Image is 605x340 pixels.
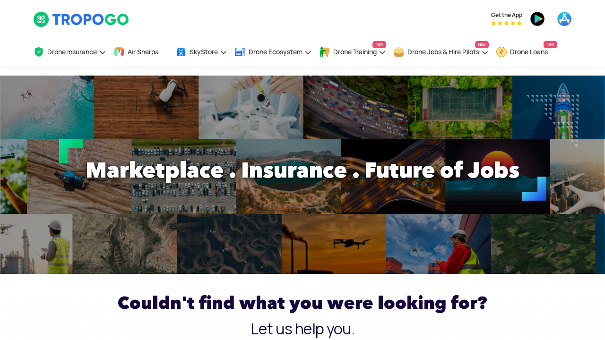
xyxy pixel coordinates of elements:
h1: Marketplace . Insurance . Future of Jobs [26,151,579,189]
span: Drone Ecosystem [249,48,302,56]
a: Drone Jobs & Hire PilotsNew [393,38,489,66]
img: TropoGo Logo [33,11,130,27]
img: ic_appstore.png [557,11,572,26]
span: Get the App [491,11,522,19]
a: Drone Insurance [33,38,106,66]
span: New [372,41,386,48]
span: Drone Loans [510,48,548,56]
a: SkyStore [175,38,227,66]
a: Air Sherpa [113,38,168,66]
span: SkyStore [190,48,218,56]
span: New [544,41,557,48]
span: Air Sherpa [128,48,159,56]
span: Drone Insurance [47,48,97,56]
a: Drone Ecosystem [234,38,312,66]
span: Drone Training [333,48,377,56]
a: Drone TrainingNew [319,38,386,66]
a: Drone LoansNew [496,38,557,66]
img: App Raking [491,21,522,25]
span: Drone Jobs & Hire Pilots [407,48,479,56]
h2: Couldn't find what you were looking for? [33,289,572,317]
span: New [475,41,489,48]
h3: Let us help you. [33,322,572,337]
img: ic_playstore.png [530,11,545,26]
